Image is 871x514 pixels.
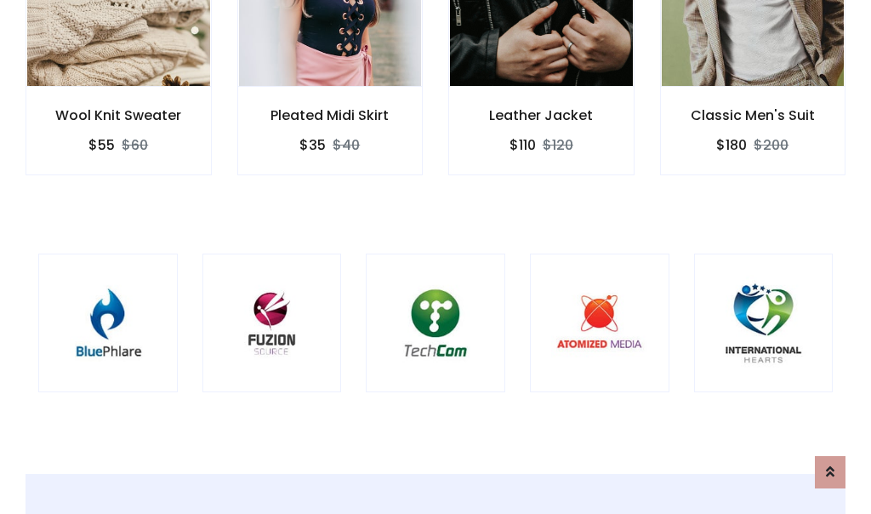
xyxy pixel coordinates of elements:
[88,137,115,153] h6: $55
[333,135,360,155] del: $40
[299,137,326,153] h6: $35
[661,107,845,123] h6: Classic Men's Suit
[510,137,536,153] h6: $110
[238,107,423,123] h6: Pleated Midi Skirt
[754,135,788,155] del: $200
[543,135,573,155] del: $120
[449,107,634,123] h6: Leather Jacket
[26,107,211,123] h6: Wool Knit Sweater
[716,137,747,153] h6: $180
[122,135,148,155] del: $60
